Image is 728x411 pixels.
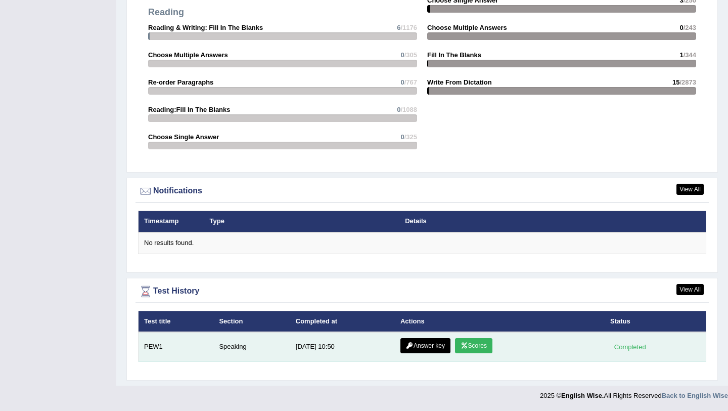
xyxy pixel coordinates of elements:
[400,51,404,59] span: 0
[684,51,696,59] span: /344
[427,51,481,59] strong: Fill In The Blanks
[144,238,700,248] div: No results found.
[679,51,683,59] span: 1
[679,78,696,86] span: /2873
[138,284,706,299] div: Test History
[400,24,417,31] span: /1176
[540,386,728,400] div: 2025 © All Rights Reserved
[662,392,728,399] a: Back to English Wise
[561,392,604,399] strong: English Wise.
[148,78,213,86] strong: Re-order Paragraphs
[610,342,650,352] div: Completed
[290,311,395,332] th: Completed at
[404,51,417,59] span: /305
[684,24,696,31] span: /243
[400,338,450,353] a: Answer key
[400,133,404,141] span: 0
[404,78,417,86] span: /767
[290,332,395,362] td: [DATE] 10:50
[138,184,706,199] div: Notifications
[213,311,290,332] th: Section
[427,78,492,86] strong: Write From Dictation
[400,78,404,86] span: 0
[672,78,679,86] span: 15
[213,332,290,362] td: Speaking
[605,311,706,332] th: Status
[400,106,417,113] span: /1088
[395,311,605,332] th: Actions
[148,106,231,113] strong: Reading:Fill In The Blanks
[679,24,683,31] span: 0
[676,184,704,195] a: View All
[427,24,507,31] strong: Choose Multiple Answers
[399,211,645,232] th: Details
[404,133,417,141] span: /325
[204,211,400,232] th: Type
[148,133,219,141] strong: Choose Single Answer
[455,338,492,353] a: Scores
[397,24,400,31] span: 6
[397,106,400,113] span: 0
[148,7,184,17] strong: Reading
[148,51,228,59] strong: Choose Multiple Answers
[139,211,204,232] th: Timestamp
[139,311,214,332] th: Test title
[148,24,263,31] strong: Reading & Writing: Fill In The Blanks
[139,332,214,362] td: PEW1
[676,284,704,295] a: View All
